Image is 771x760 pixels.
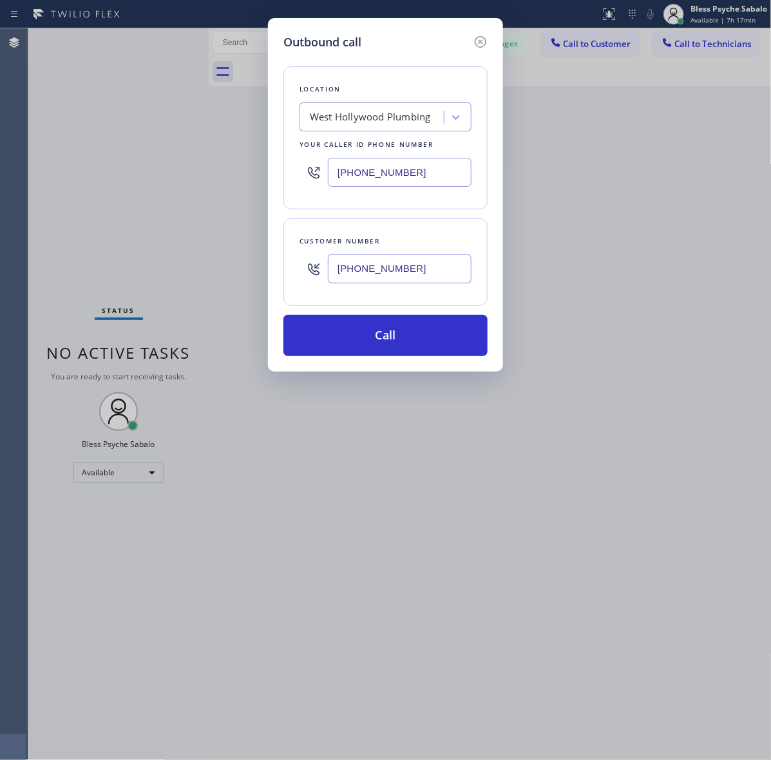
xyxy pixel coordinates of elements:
div: Your caller id phone number [300,138,471,151]
button: Call [283,315,488,356]
h5: Outbound call [283,33,361,51]
input: (123) 456-7890 [328,254,471,283]
div: Location [300,82,471,96]
div: Customer number [300,234,471,248]
div: West Hollywood Plumbing [310,110,431,125]
input: (123) 456-7890 [328,158,471,187]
